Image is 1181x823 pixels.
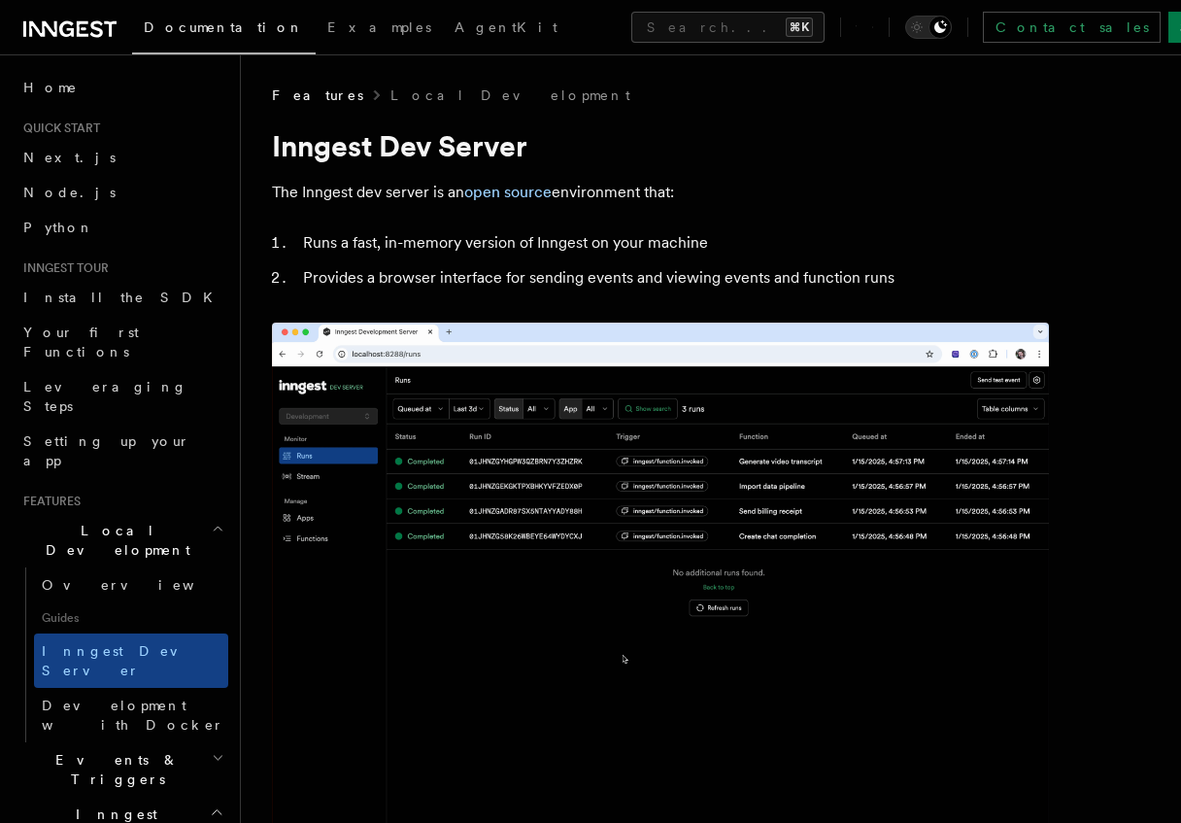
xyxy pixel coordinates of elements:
span: Node.js [23,185,116,200]
a: Contact sales [983,12,1161,43]
span: Python [23,220,94,235]
span: Events & Triggers [16,750,212,789]
a: Node.js [16,175,228,210]
kbd: ⌘K [786,17,813,37]
a: Setting up your app [16,424,228,478]
span: Features [16,494,81,509]
span: Development with Docker [42,698,224,733]
span: Install the SDK [23,290,224,305]
p: The Inngest dev server is an environment that: [272,179,1049,206]
span: AgentKit [455,19,557,35]
button: Events & Triggers [16,742,228,797]
span: Home [23,78,78,97]
a: Your first Functions [16,315,228,369]
span: Your first Functions [23,325,139,360]
span: Examples [327,19,431,35]
span: Features [272,86,363,105]
a: Inngest Dev Server [34,634,228,688]
a: AgentKit [443,6,569,52]
span: Local Development [16,521,212,560]
a: Leveraging Steps [16,369,228,424]
a: Overview [34,567,228,602]
a: Home [16,70,228,105]
span: Setting up your app [23,433,190,468]
span: Overview [42,577,242,593]
span: Documentation [144,19,304,35]
a: Documentation [132,6,316,54]
a: open source [464,183,552,201]
span: Next.js [23,150,116,165]
span: Guides [34,602,228,634]
span: Inngest tour [16,260,109,276]
span: Inngest Dev Server [42,643,208,678]
a: Local Development [390,86,630,105]
a: Next.js [16,140,228,175]
button: Search...⌘K [631,12,825,43]
a: Python [16,210,228,245]
h1: Inngest Dev Server [272,128,1049,163]
button: Toggle dark mode [905,16,952,39]
span: Quick start [16,120,100,136]
span: Leveraging Steps [23,379,187,414]
a: Development with Docker [34,688,228,742]
a: Install the SDK [16,280,228,315]
div: Local Development [16,567,228,742]
li: Provides a browser interface for sending events and viewing events and function runs [297,264,1049,291]
button: Local Development [16,513,228,567]
li: Runs a fast, in-memory version of Inngest on your machine [297,229,1049,257]
a: Examples [316,6,443,52]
